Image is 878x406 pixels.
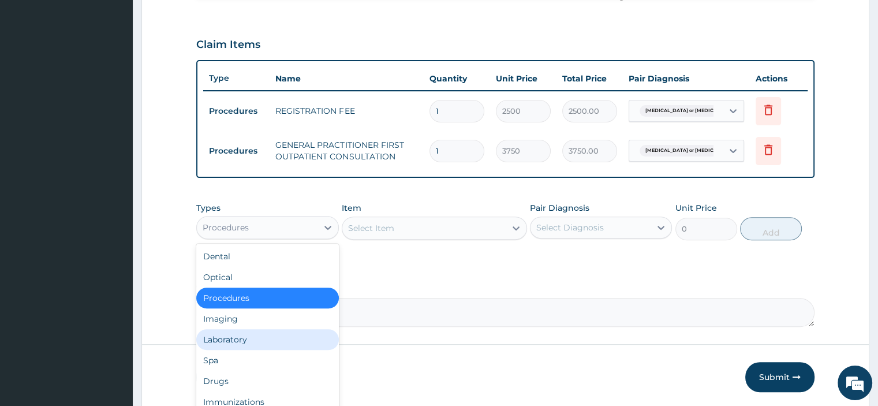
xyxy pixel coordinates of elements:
[203,222,249,233] div: Procedures
[196,267,338,288] div: Optical
[342,202,361,214] label: Item
[196,39,260,51] h3: Claim Items
[196,282,814,292] label: Comment
[623,67,750,90] th: Pair Diagnosis
[196,246,338,267] div: Dental
[270,99,423,122] td: REGISTRATION FEE
[270,67,423,90] th: Name
[270,133,423,168] td: GENERAL PRACTITIONER FIRST OUTPATIENT CONSULTATION
[203,68,270,89] th: Type
[556,67,623,90] th: Total Price
[675,202,717,214] label: Unit Price
[67,126,159,243] span: We're online!
[196,329,338,350] div: Laboratory
[640,145,755,157] span: [MEDICAL_DATA] or [MEDICAL_DATA] wit...
[6,278,220,318] textarea: Type your message and hit 'Enter'
[60,65,194,80] div: Chat with us now
[490,67,556,90] th: Unit Price
[196,308,338,329] div: Imaging
[536,222,604,233] div: Select Diagnosis
[750,67,808,90] th: Actions
[196,350,338,371] div: Spa
[745,362,815,392] button: Submit
[348,222,394,234] div: Select Item
[196,288,338,308] div: Procedures
[530,202,589,214] label: Pair Diagnosis
[640,105,755,117] span: [MEDICAL_DATA] or [MEDICAL_DATA] wit...
[424,67,490,90] th: Quantity
[189,6,217,33] div: Minimize live chat window
[203,140,270,162] td: Procedures
[203,100,270,122] td: Procedures
[196,203,221,213] label: Types
[196,371,338,392] div: Drugs
[21,58,47,87] img: d_794563401_company_1708531726252_794563401
[740,217,802,240] button: Add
